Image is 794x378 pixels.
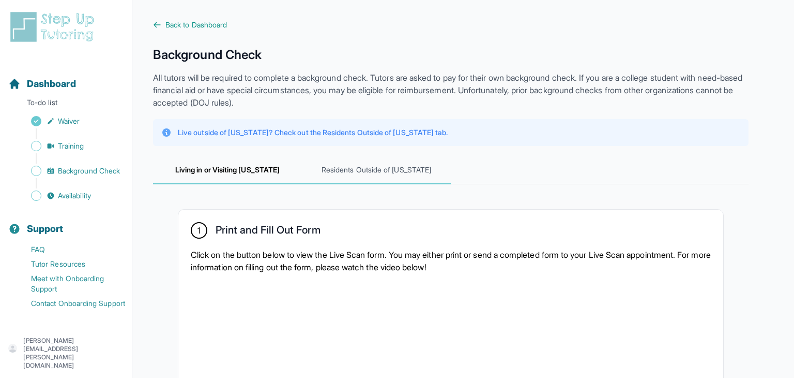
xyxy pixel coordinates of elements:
[197,224,201,237] span: 1
[153,71,749,109] p: All tutors will be required to complete a background check. Tutors are asked to pay for their own...
[8,242,132,257] a: FAQ
[216,224,320,240] h2: Print and Fill Out Form
[8,77,76,91] a: Dashboard
[58,116,80,126] span: Waiver
[153,47,749,63] h1: Background Check
[8,10,100,43] img: logo
[27,222,64,236] span: Support
[4,60,128,95] button: Dashboard
[153,156,302,184] span: Living in or Visiting [US_STATE]
[8,139,132,153] a: Training
[58,141,84,151] span: Training
[165,20,227,30] span: Back to Dashboard
[178,127,448,138] p: Live outside of [US_STATE]? Check out the Residents Outside of [US_STATE] tab.
[8,257,132,271] a: Tutor Resources
[8,164,132,178] a: Background Check
[8,337,124,370] button: [PERSON_NAME][EMAIL_ADDRESS][PERSON_NAME][DOMAIN_NAME]
[58,191,91,201] span: Availability
[153,156,749,184] nav: Tabs
[8,188,132,203] a: Availability
[23,337,124,370] p: [PERSON_NAME][EMAIL_ADDRESS][PERSON_NAME][DOMAIN_NAME]
[4,205,128,240] button: Support
[191,249,711,273] p: Click on the button below to view the Live Scan form. You may either print or send a completed fo...
[8,271,132,296] a: Meet with Onboarding Support
[4,97,128,112] p: To-do list
[58,166,120,176] span: Background Check
[8,296,132,311] a: Contact Onboarding Support
[27,77,76,91] span: Dashboard
[153,20,749,30] a: Back to Dashboard
[302,156,451,184] span: Residents Outside of [US_STATE]
[8,114,132,128] a: Waiver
